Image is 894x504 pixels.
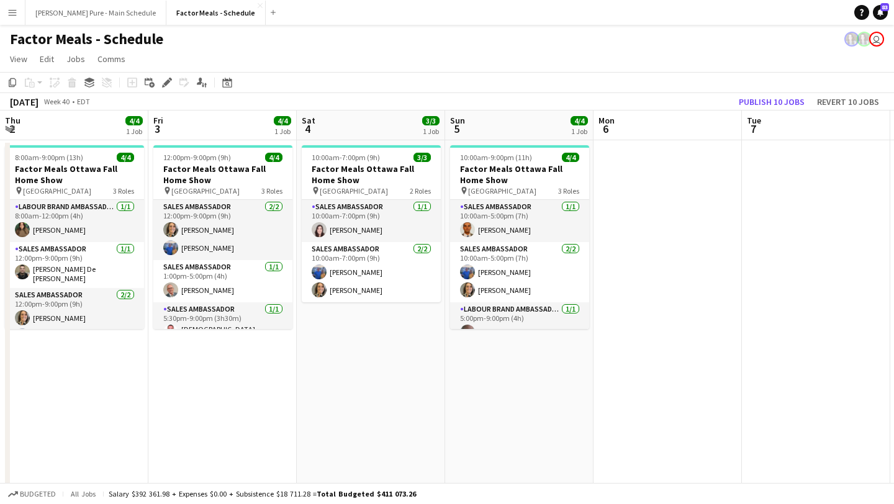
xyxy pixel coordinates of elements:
[153,115,163,126] span: Fri
[450,302,589,344] app-card-role: Labour Brand Ambassadors1/15:00pm-9:00pm (4h)[PERSON_NAME]
[571,127,587,136] div: 1 Job
[302,115,315,126] span: Sat
[450,115,465,126] span: Sun
[302,163,441,186] h3: Factor Meals Ottawa Fall Home Show
[171,186,240,196] span: [GEOGRAPHIC_DATA]
[450,200,589,242] app-card-role: Sales Ambassador1/110:00am-5:00pm (7h)[PERSON_NAME]
[151,122,163,136] span: 3
[166,1,266,25] button: Factor Meals - Schedule
[812,94,884,110] button: Revert 10 jobs
[302,242,441,302] app-card-role: Sales Ambassador2/210:00am-7:00pm (9h)[PERSON_NAME][PERSON_NAME]
[117,153,134,162] span: 4/4
[857,32,872,47] app-user-avatar: Ashleigh Rains
[5,163,144,186] h3: Factor Meals Ottawa Fall Home Show
[153,302,292,348] app-card-role: Sales Ambassador1/15:30pm-9:00pm (3h30m)[DEMOGRAPHIC_DATA][PERSON_NAME]
[153,200,292,260] app-card-role: Sales Ambassador2/212:00pm-9:00pm (9h)[PERSON_NAME][PERSON_NAME]
[153,145,292,329] app-job-card: 12:00pm-9:00pm (9h)4/4Factor Meals Ottawa Fall Home Show [GEOGRAPHIC_DATA]3 RolesSales Ambassador...
[869,32,884,47] app-user-avatar: Leticia Fayzano
[20,490,56,498] span: Budgeted
[77,97,90,106] div: EDT
[558,186,579,196] span: 3 Roles
[320,186,388,196] span: [GEOGRAPHIC_DATA]
[153,163,292,186] h3: Factor Meals Ottawa Fall Home Show
[265,153,282,162] span: 4/4
[5,288,144,348] app-card-role: Sales Ambassador2/212:00pm-9:00pm (9h)[PERSON_NAME]
[97,53,125,65] span: Comms
[450,242,589,302] app-card-role: Sales Ambassador2/210:00am-5:00pm (7h)[PERSON_NAME][PERSON_NAME]
[468,186,536,196] span: [GEOGRAPHIC_DATA]
[23,186,91,196] span: [GEOGRAPHIC_DATA]
[3,122,20,136] span: 2
[448,122,465,136] span: 5
[5,200,144,242] app-card-role: Labour Brand Ambassadors1/18:00am-12:00pm (4h)[PERSON_NAME]
[93,51,130,67] a: Comms
[300,122,315,136] span: 4
[413,153,431,162] span: 3/3
[844,32,859,47] app-user-avatar: Ashleigh Rains
[734,94,810,110] button: Publish 10 jobs
[35,51,59,67] a: Edit
[597,122,615,136] span: 6
[66,53,85,65] span: Jobs
[41,97,72,106] span: Week 40
[302,145,441,302] app-job-card: 10:00am-7:00pm (9h)3/3Factor Meals Ottawa Fall Home Show [GEOGRAPHIC_DATA]2 RolesSales Ambassador...
[422,116,440,125] span: 3/3
[15,153,83,162] span: 8:00am-9:00pm (13h)
[571,116,588,125] span: 4/4
[747,115,761,126] span: Tue
[5,242,144,288] app-card-role: Sales Ambassador1/112:00pm-9:00pm (9h)[PERSON_NAME] De [PERSON_NAME]
[274,116,291,125] span: 4/4
[113,186,134,196] span: 3 Roles
[274,127,291,136] div: 1 Job
[10,30,163,48] h1: Factor Meals - Schedule
[317,489,416,498] span: Total Budgeted $411 073.26
[5,145,144,329] app-job-card: 8:00am-9:00pm (13h)4/4Factor Meals Ottawa Fall Home Show [GEOGRAPHIC_DATA]3 RolesLabour Brand Amb...
[10,53,27,65] span: View
[68,489,98,498] span: All jobs
[40,53,54,65] span: Edit
[562,153,579,162] span: 4/4
[312,153,380,162] span: 10:00am-7:00pm (9h)
[460,153,532,162] span: 10:00am-9:00pm (11h)
[423,127,439,136] div: 1 Job
[61,51,90,67] a: Jobs
[450,145,589,329] app-job-card: 10:00am-9:00pm (11h)4/4Factor Meals Ottawa Fall Home Show [GEOGRAPHIC_DATA]3 RolesSales Ambassado...
[5,51,32,67] a: View
[153,260,292,302] app-card-role: Sales Ambassador1/11:00pm-5:00pm (4h)[PERSON_NAME]
[126,127,142,136] div: 1 Job
[163,153,231,162] span: 12:00pm-9:00pm (9h)
[125,116,143,125] span: 4/4
[261,186,282,196] span: 3 Roles
[10,96,38,108] div: [DATE]
[25,1,166,25] button: [PERSON_NAME] Pure - Main Schedule
[109,489,416,498] div: Salary $392 361.98 + Expenses $0.00 + Subsistence $18 711.28 =
[598,115,615,126] span: Mon
[410,186,431,196] span: 2 Roles
[450,163,589,186] h3: Factor Meals Ottawa Fall Home Show
[6,487,58,501] button: Budgeted
[880,3,889,11] span: 83
[302,200,441,242] app-card-role: Sales Ambassador1/110:00am-7:00pm (9h)[PERSON_NAME]
[745,122,761,136] span: 7
[5,115,20,126] span: Thu
[873,5,888,20] a: 83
